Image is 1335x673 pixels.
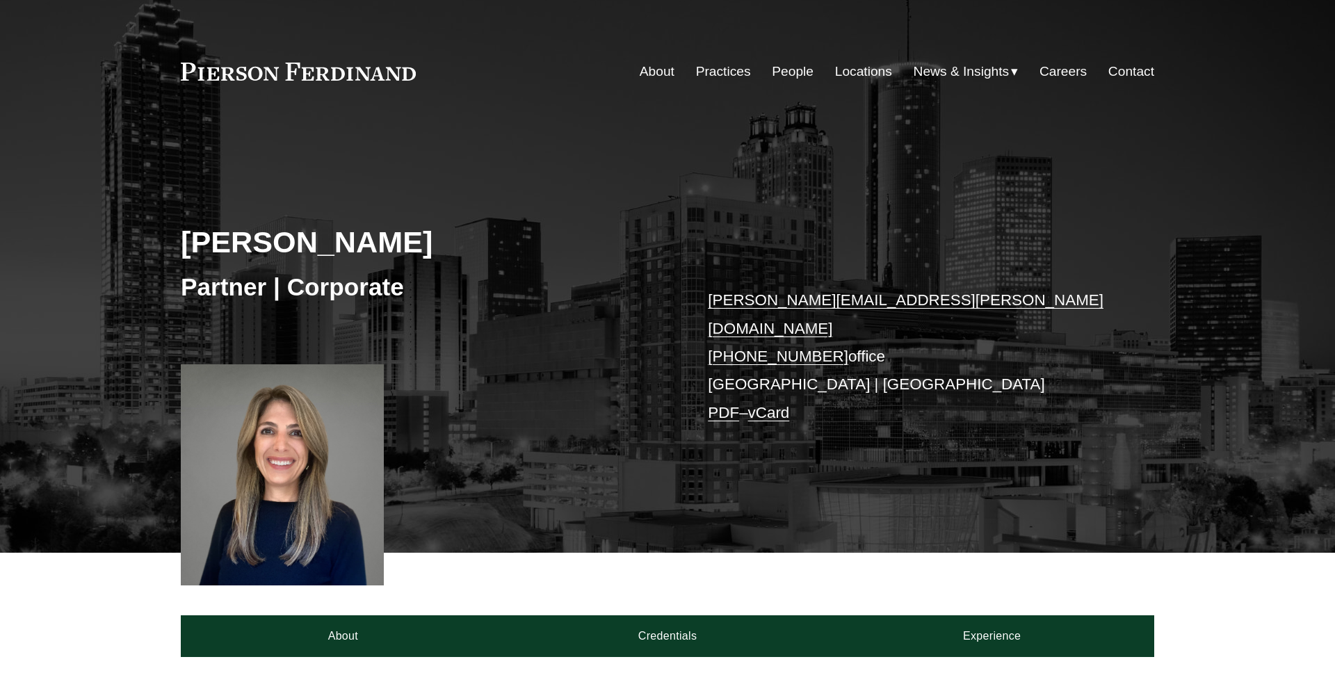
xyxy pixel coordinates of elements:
[181,224,667,260] h2: [PERSON_NAME]
[708,348,848,365] a: [PHONE_NUMBER]
[772,58,814,85] a: People
[708,291,1103,336] a: [PERSON_NAME][EMAIL_ADDRESS][PERSON_NAME][DOMAIN_NAME]
[708,286,1113,427] p: office [GEOGRAPHIC_DATA] | [GEOGRAPHIC_DATA] –
[181,615,505,657] a: About
[830,615,1154,657] a: Experience
[748,404,790,421] a: vCard
[1039,58,1087,85] a: Careers
[1108,58,1154,85] a: Contact
[696,58,751,85] a: Practices
[914,60,1010,84] span: News & Insights
[505,615,830,657] a: Credentials
[708,404,739,421] a: PDF
[640,58,674,85] a: About
[181,272,667,302] h3: Partner | Corporate
[914,58,1019,85] a: folder dropdown
[835,58,892,85] a: Locations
